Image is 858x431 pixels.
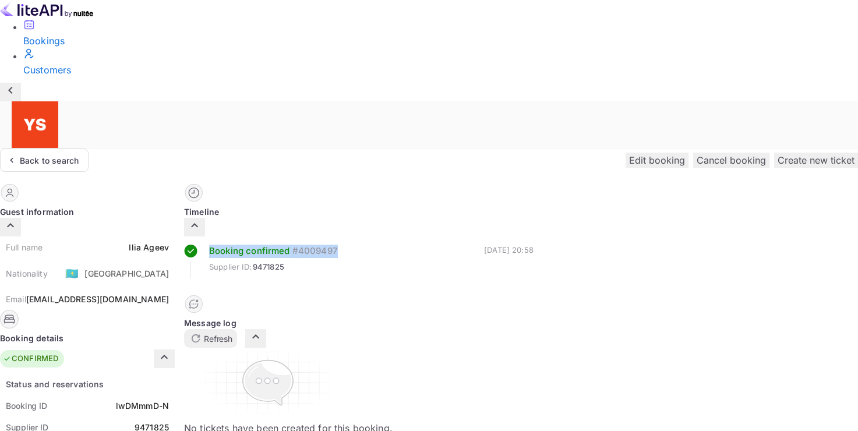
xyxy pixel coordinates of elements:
div: # 4009497 [292,245,338,258]
div: Ilia Ageev [129,241,169,253]
button: Create new ticket [774,153,858,168]
div: Booking confirmed [209,245,290,258]
img: Yandex Support [12,101,58,148]
div: Status and reservations [6,378,104,390]
div: Full name [6,241,43,253]
div: Nationality [6,267,48,280]
div: Booking ID [6,400,47,412]
a: Customers [23,48,858,77]
span: United States [65,263,79,284]
button: Edit booking [626,153,688,168]
div: Customers [23,63,858,77]
span: 9471825 [253,262,284,273]
p: Refresh [204,333,232,345]
button: Refresh [184,329,237,348]
div: Email [6,293,26,305]
div: Bookings [23,34,858,48]
div: lwDMmmD-N [116,400,169,412]
a: Bookings [23,19,858,48]
div: [GEOGRAPHIC_DATA] [84,267,169,280]
div: Message log [184,317,538,329]
div: [DATE] 20:58 [484,245,534,278]
button: Cancel booking [693,153,769,168]
span: Supplier ID: [209,262,252,273]
div: Timeline [184,206,538,218]
div: Back to search [20,154,79,167]
div: [EMAIL_ADDRESS][DOMAIN_NAME] [26,293,169,305]
div: CONFIRMED [3,353,58,365]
